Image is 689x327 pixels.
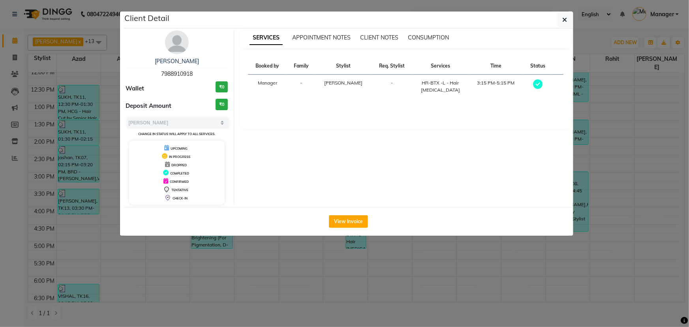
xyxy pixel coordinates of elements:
th: Req. Stylist [372,58,413,75]
span: Deposit Amount [126,101,172,111]
h5: Client Detail [125,12,170,24]
span: [PERSON_NAME] [325,80,363,86]
img: avatar [165,30,189,54]
td: - [372,75,413,99]
h3: ₹0 [216,99,228,110]
span: APPOINTMENT NOTES [292,34,351,41]
th: Stylist [315,58,372,75]
a: [PERSON_NAME] [155,58,199,65]
span: CONFIRMED [170,180,189,184]
span: COMPLETED [170,171,189,175]
span: CHECK-IN [173,196,188,200]
th: Time [468,58,524,75]
td: Manager [248,75,287,99]
span: Wallet [126,84,145,93]
th: Status [524,58,552,75]
span: CONSUMPTION [408,34,449,41]
span: IN PROGRESS [169,155,190,159]
span: UPCOMING [171,147,188,150]
button: View Invoice [329,215,368,228]
h3: ₹0 [216,81,228,93]
span: 7988910918 [161,70,193,77]
td: - [287,75,315,99]
th: Services [413,58,468,75]
small: Change in status will apply to all services. [138,132,215,136]
th: Booked by [248,58,287,75]
span: SERVICES [250,31,283,45]
th: Family [287,58,315,75]
span: DROPPED [171,163,187,167]
span: TENTATIVE [171,188,188,192]
div: HR-BTX -L - Hair [MEDICAL_DATA] [417,79,464,94]
td: 3:15 PM-5:15 PM [468,75,524,99]
span: CLIENT NOTES [360,34,398,41]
